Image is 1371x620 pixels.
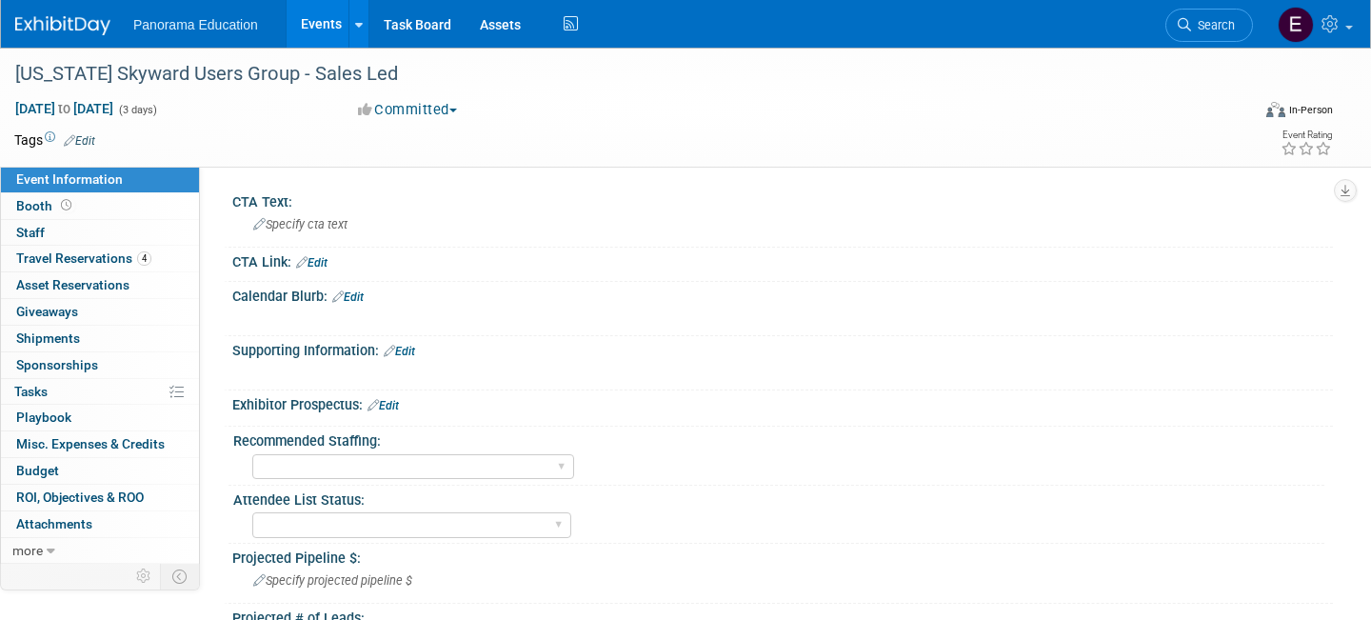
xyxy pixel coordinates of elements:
[133,17,258,32] span: Panorama Education
[1,299,199,325] a: Giveaways
[1137,99,1333,128] div: Event Format
[1,458,199,484] a: Budget
[253,573,412,588] span: Specify projected pipeline $
[232,544,1333,568] div: Projected Pipeline $:
[16,410,71,425] span: Playbook
[1,405,199,430] a: Playbook
[232,336,1333,361] div: Supporting Information:
[332,290,364,304] a: Edit
[1,379,199,405] a: Tasks
[12,543,43,558] span: more
[1,431,199,457] a: Misc. Expenses & Credits
[384,345,415,358] a: Edit
[9,57,1221,91] div: [US_STATE] Skyward Users Group - Sales Led
[1281,130,1332,140] div: Event Rating
[117,104,157,116] span: (3 days)
[1165,9,1253,42] a: Search
[233,427,1324,450] div: Recommended Staffing:
[55,101,73,116] span: to
[1,246,199,271] a: Travel Reservations4
[16,250,151,266] span: Travel Reservations
[296,256,328,270] a: Edit
[1,272,199,298] a: Asset Reservations
[1,326,199,351] a: Shipments
[1,511,199,537] a: Attachments
[161,564,200,589] td: Toggle Event Tabs
[368,399,399,412] a: Edit
[1266,102,1285,117] img: Format-Inperson.png
[1,538,199,564] a: more
[64,134,95,148] a: Edit
[16,516,92,531] span: Attachments
[16,198,75,213] span: Booth
[1191,18,1235,32] span: Search
[16,171,123,187] span: Event Information
[57,198,75,212] span: Booth not reserved yet
[1,167,199,192] a: Event Information
[15,16,110,35] img: ExhibitDay
[16,277,129,292] span: Asset Reservations
[1,485,199,510] a: ROI, Objectives & ROO
[16,330,80,346] span: Shipments
[1,193,199,219] a: Booth
[233,486,1324,510] div: Attendee List Status:
[16,357,98,372] span: Sponsorships
[232,248,1333,272] div: CTA Link:
[232,390,1333,415] div: Exhibitor Prospectus:
[1,220,199,246] a: Staff
[16,225,45,240] span: Staff
[351,100,465,120] button: Committed
[232,282,1333,307] div: Calendar Blurb:
[14,384,48,399] span: Tasks
[16,436,165,451] span: Misc. Expenses & Credits
[1288,103,1333,117] div: In-Person
[16,304,78,319] span: Giveaways
[137,251,151,266] span: 4
[253,217,348,231] span: Specify cta text
[128,564,161,589] td: Personalize Event Tab Strip
[1278,7,1314,43] img: External Events Calendar
[16,490,144,505] span: ROI, Objectives & ROO
[232,188,1333,211] div: CTA Text:
[14,130,95,150] td: Tags
[14,100,114,117] span: [DATE] [DATE]
[1,352,199,378] a: Sponsorships
[16,463,59,478] span: Budget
